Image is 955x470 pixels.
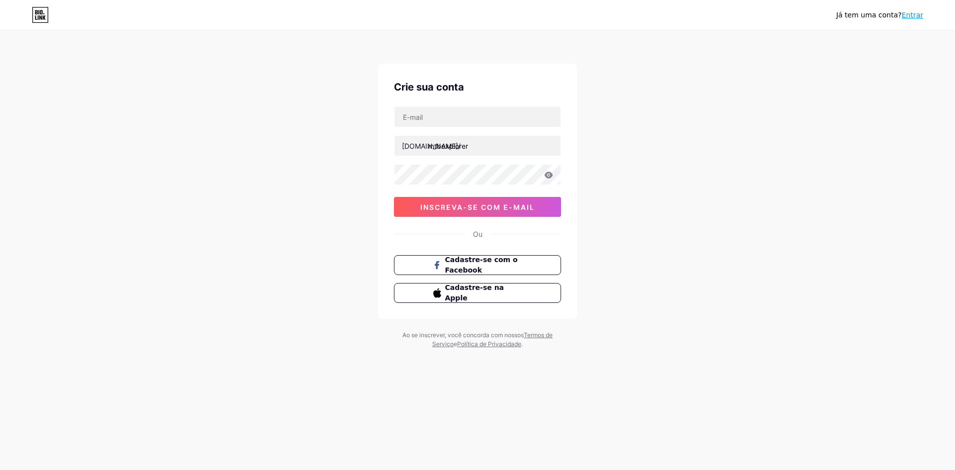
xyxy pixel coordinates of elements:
font: [DOMAIN_NAME]/ [402,142,461,150]
a: Política de Privacidade [457,340,521,348]
font: Cadastre-se com o Facebook [445,256,518,274]
font: . [521,340,523,348]
font: Já tem uma conta? [836,11,902,19]
font: e [454,340,457,348]
font: inscreva-se com e-mail [420,203,535,211]
button: inscreva-se com e-mail [394,197,561,217]
a: Entrar [902,11,923,19]
font: Ao se inscrever, você concorda com nossos [402,331,524,339]
font: Crie sua conta [394,81,464,93]
button: Cadastre-se na Apple [394,283,561,303]
button: Cadastre-se com o Facebook [394,255,561,275]
input: nome de usuário [394,136,561,156]
font: Cadastre-se na Apple [445,283,504,302]
input: E-mail [394,107,561,127]
font: Ou [473,230,482,238]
